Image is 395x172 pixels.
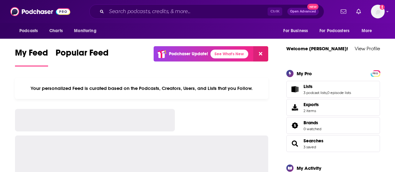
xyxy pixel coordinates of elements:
[15,47,48,62] span: My Feed
[304,102,319,107] span: Exports
[354,6,363,17] a: Show notifications dropdown
[371,5,385,18] span: Logged in as MattieVG
[49,27,63,35] span: Charts
[357,25,380,37] button: open menu
[304,145,316,149] a: 3 saved
[169,51,208,57] p: Podchaser Update!
[304,84,351,89] a: Lists
[106,7,268,17] input: Search podcasts, credits, & more...
[304,109,319,113] span: 2 items
[19,27,38,35] span: Podcasts
[89,4,324,19] div: Search podcasts, credits, & more...
[15,78,268,99] div: Your personalized Feed is curated based on the Podcasts, Creators, Users, and Lists that you Follow.
[289,103,301,112] span: Exports
[289,121,301,130] a: Brands
[283,27,308,35] span: For Business
[287,8,319,15] button: Open AdvancedNew
[297,165,321,171] div: My Activity
[268,7,282,16] span: Ctrl K
[15,25,46,37] button: open menu
[304,120,321,125] a: Brands
[286,99,380,116] a: Exports
[327,91,351,95] a: 0 episode lists
[286,117,380,134] span: Brands
[315,25,358,37] button: open menu
[56,47,109,66] a: Popular Feed
[362,27,372,35] span: More
[380,5,385,10] svg: Add a profile image
[279,25,316,37] button: open menu
[289,85,301,94] a: Lists
[74,27,96,35] span: Monitoring
[304,127,321,131] a: 0 watched
[15,47,48,66] a: My Feed
[355,46,380,52] a: View Profile
[338,6,349,17] a: Show notifications dropdown
[307,4,318,10] span: New
[10,6,70,17] img: Podchaser - Follow, Share and Rate Podcasts
[210,50,248,58] a: See What's New
[289,139,301,148] a: Searches
[286,46,348,52] a: Welcome [PERSON_NAME]!
[45,25,67,37] a: Charts
[304,138,323,144] a: Searches
[70,25,104,37] button: open menu
[371,5,385,18] img: User Profile
[319,27,349,35] span: For Podcasters
[372,71,379,75] a: PRO
[286,81,380,98] span: Lists
[297,71,312,76] div: My Pro
[304,91,327,95] a: 3 podcast lists
[56,47,109,62] span: Popular Feed
[286,135,380,152] span: Searches
[371,5,385,18] button: Show profile menu
[304,120,318,125] span: Brands
[372,71,379,76] span: PRO
[290,10,316,13] span: Open Advanced
[304,84,313,89] span: Lists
